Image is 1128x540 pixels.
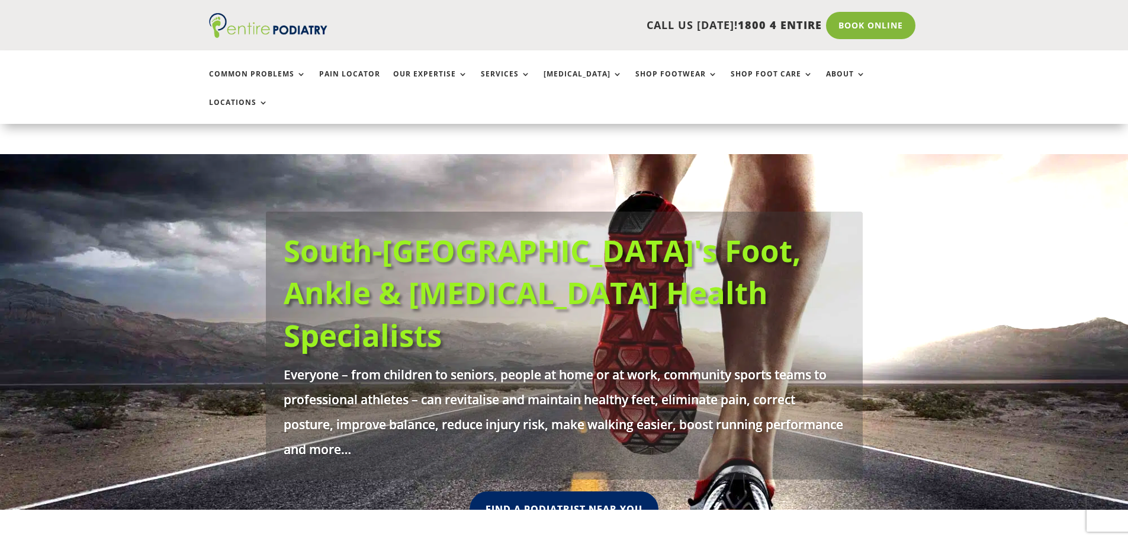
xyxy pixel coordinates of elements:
[635,70,718,95] a: Shop Footwear
[544,70,622,95] a: [MEDICAL_DATA]
[738,18,822,32] span: 1800 4 ENTIRE
[284,362,845,462] p: Everyone – from children to seniors, people at home or at work, community sports teams to profess...
[209,98,268,124] a: Locations
[209,28,327,40] a: Entire Podiatry
[481,70,531,95] a: Services
[393,70,468,95] a: Our Expertise
[470,491,658,528] a: Find A Podiatrist Near You
[731,70,813,95] a: Shop Foot Care
[373,18,822,33] p: CALL US [DATE]!
[826,12,915,39] a: Book Online
[209,70,306,95] a: Common Problems
[319,70,380,95] a: Pain Locator
[826,70,866,95] a: About
[284,229,801,356] a: South-[GEOGRAPHIC_DATA]'s Foot, Ankle & [MEDICAL_DATA] Health Specialists
[209,13,327,38] img: logo (1)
